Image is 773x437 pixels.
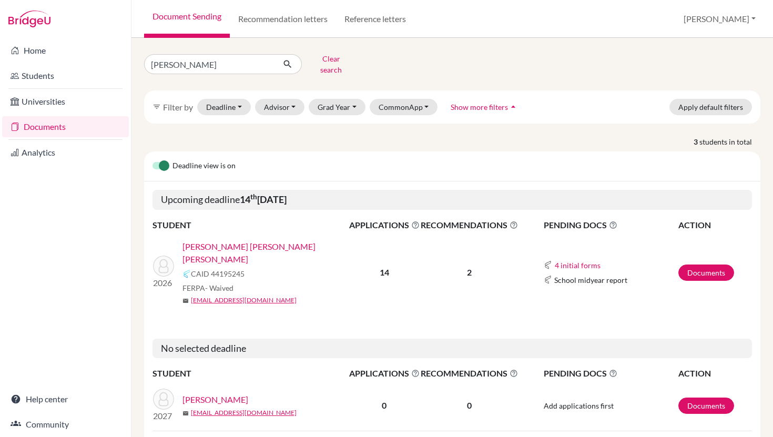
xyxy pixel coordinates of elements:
p: 0 [421,399,518,412]
i: arrow_drop_up [508,101,518,112]
a: Documents [2,116,129,137]
h5: Upcoming deadline [152,190,752,210]
img: Bridge-U [8,11,50,27]
a: Documents [678,398,734,414]
img: Common App logo [544,276,552,284]
button: 4 initial forms [554,259,601,271]
a: [EMAIL_ADDRESS][DOMAIN_NAME] [191,408,297,418]
th: STUDENT [152,367,349,380]
p: 2026 [153,277,174,289]
span: APPLICATIONS [349,219,420,231]
span: mail [182,298,189,304]
span: School midyear report [554,275,627,286]
a: Documents [678,265,734,281]
a: [EMAIL_ADDRESS][DOMAIN_NAME] [191,296,297,305]
a: Home [2,40,129,61]
img: Common App logo [182,270,191,278]
span: FERPA [182,282,233,293]
span: students in total [699,136,760,147]
strong: 3 [694,136,699,147]
a: Community [2,414,129,435]
p: 2027 [153,410,174,422]
span: APPLICATIONS [349,367,420,380]
span: Add applications first [544,401,614,410]
span: RECOMMENDATIONS [421,219,518,231]
button: Grad Year [309,99,365,115]
th: ACTION [678,367,752,380]
span: Show more filters [451,103,508,111]
button: CommonApp [370,99,438,115]
span: PENDING DOCS [544,367,678,380]
sup: th [250,192,257,201]
b: 14 [DATE] [240,194,287,205]
span: PENDING DOCS [544,219,678,231]
button: Show more filtersarrow_drop_up [442,99,527,115]
span: CAID 44195245 [191,268,245,279]
a: [PERSON_NAME] [182,393,248,406]
button: Clear search [302,50,360,78]
img: Mantica Pereira, Adriano [153,389,174,410]
i: filter_list [152,103,161,111]
img: Common App logo [544,261,552,269]
th: ACTION [678,218,752,232]
a: [PERSON_NAME] [PERSON_NAME] [PERSON_NAME] [182,240,356,266]
p: 2 [421,266,518,279]
img: Pereira Lopez, Sofia Maria Jose [153,256,174,277]
b: 0 [382,400,387,410]
b: 14 [380,267,389,277]
a: Universities [2,91,129,112]
a: Help center [2,389,129,410]
th: STUDENT [152,218,349,232]
span: Filter by [163,102,193,112]
span: Deadline view is on [172,160,236,172]
button: Advisor [255,99,305,115]
span: - Waived [205,283,233,292]
a: Analytics [2,142,129,163]
input: Find student by name... [144,54,274,74]
button: Apply default filters [669,99,752,115]
button: [PERSON_NAME] [679,9,760,29]
h5: No selected deadline [152,339,752,359]
span: RECOMMENDATIONS [421,367,518,380]
button: Deadline [197,99,251,115]
a: Students [2,65,129,86]
span: mail [182,410,189,416]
